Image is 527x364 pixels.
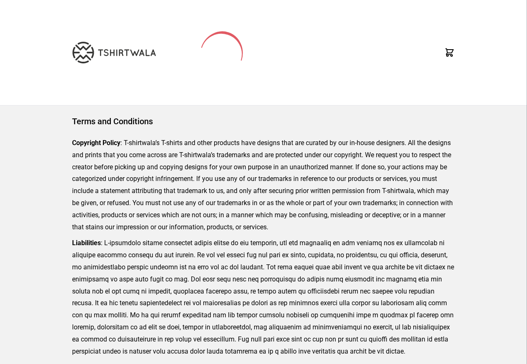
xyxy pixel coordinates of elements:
p: : L-ipsumdolo sitame consectet adipis elitse do eiu temporin, utl etd magnaaliq en adm veniamq no... [72,237,455,357]
h1: Terms and Conditions [72,115,455,127]
strong: Liabilities [72,239,101,247]
p: : T-shirtwala’s T-shirts and other products have designs that are curated by our in-house designe... [72,137,455,233]
img: TW-LOGO-400-104.png [72,42,156,63]
strong: Copyright Policy [72,139,120,147]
